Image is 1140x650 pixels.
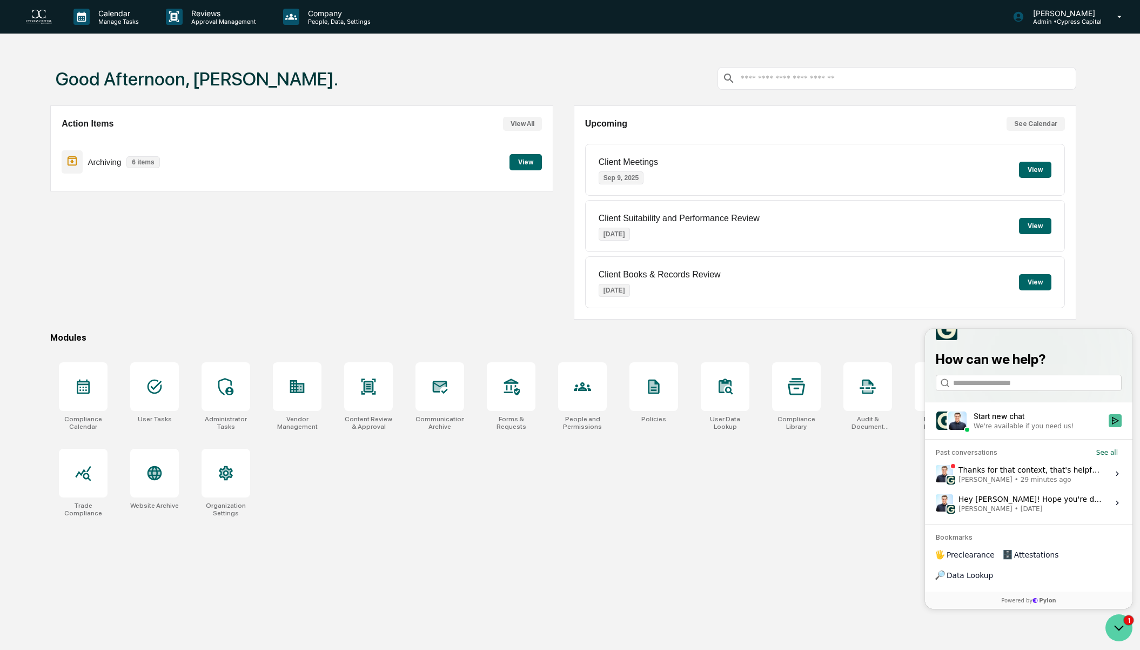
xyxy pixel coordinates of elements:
[558,415,607,430] div: People and Permissions
[1105,614,1135,644] iframe: Open customer support
[74,216,138,236] a: 🗄️Attestations
[28,49,178,60] input: Clear
[90,9,144,18] p: Calendar
[1019,162,1051,178] button: View
[49,82,177,93] div: Start new chat
[599,284,630,297] p: [DATE]
[6,237,72,256] a: 🔎Data Lookup
[90,147,93,155] span: •
[33,176,88,184] span: [PERSON_NAME]
[772,415,821,430] div: Compliance Library
[78,222,87,230] div: 🗄️
[202,415,250,430] div: Administrator Tasks
[1024,18,1102,25] p: Admin • Cypress Capital
[509,154,542,170] button: View
[88,157,122,167] p: Archiving
[76,267,131,276] a: Powered byPylon
[701,415,749,430] div: User Data Lookup
[56,68,338,90] h1: Good Afternoon, [PERSON_NAME].
[344,415,393,430] div: Content Review & Approval
[11,82,30,102] img: 1746055101610-c473b297-6a78-478c-a979-82029cc54cd1
[585,119,627,129] h2: Upcoming
[599,228,630,241] p: [DATE]
[641,415,666,423] div: Policies
[415,415,464,430] div: Communications Archive
[89,221,134,231] span: Attestations
[843,415,892,430] div: Audit & Document Logs
[925,329,1132,609] iframe: Customer support window
[1019,274,1051,290] button: View
[202,502,250,517] div: Organization Settings
[599,270,721,280] p: Client Books & Records Review
[62,119,113,129] h2: Action Items
[59,415,108,430] div: Compliance Calendar
[26,10,52,24] img: logo
[59,502,108,517] div: Trade Compliance
[1019,218,1051,234] button: View
[6,216,74,236] a: 🖐️Preclearance
[126,156,159,168] p: 6 items
[11,22,197,39] p: How can we help?
[50,333,1076,343] div: Modules
[299,9,376,18] p: Company
[11,242,19,251] div: 🔎
[503,117,542,131] button: View All
[96,176,118,184] span: [DATE]
[183,9,261,18] p: Reviews
[11,136,28,154] img: Jack Rasmussen
[273,415,321,430] div: Vendor Management
[167,117,197,130] button: See all
[183,18,261,25] p: Approval Management
[138,415,172,423] div: User Tasks
[23,82,42,102] img: 8933085812038_c878075ebb4cc5468115_72.jpg
[509,156,542,167] a: View
[130,502,179,509] div: Website Archive
[96,147,146,155] span: 29 minutes ago
[1024,9,1102,18] p: [PERSON_NAME]
[49,93,149,102] div: We're available if you need us!
[108,268,131,276] span: Pylon
[11,222,19,230] div: 🖐️
[487,415,535,430] div: Forms & Requests
[184,85,197,98] button: Start new chat
[90,18,144,25] p: Manage Tasks
[33,147,88,155] span: [PERSON_NAME]
[1007,117,1065,131] button: See Calendar
[599,157,658,167] p: Client Meetings
[90,176,93,184] span: •
[599,214,760,223] p: Client Suitability and Performance Review
[22,241,68,252] span: Data Lookup
[299,18,376,25] p: People, Data, Settings
[22,221,70,231] span: Preclearance
[22,147,30,156] img: 1746055101610-c473b297-6a78-478c-a979-82029cc54cd1
[11,120,72,128] div: Past conversations
[22,176,30,185] img: 1746055101610-c473b297-6a78-478c-a979-82029cc54cd1
[915,415,963,430] div: Exception Reporting
[599,171,643,184] p: Sep 9, 2025
[11,165,28,183] img: Jack Rasmussen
